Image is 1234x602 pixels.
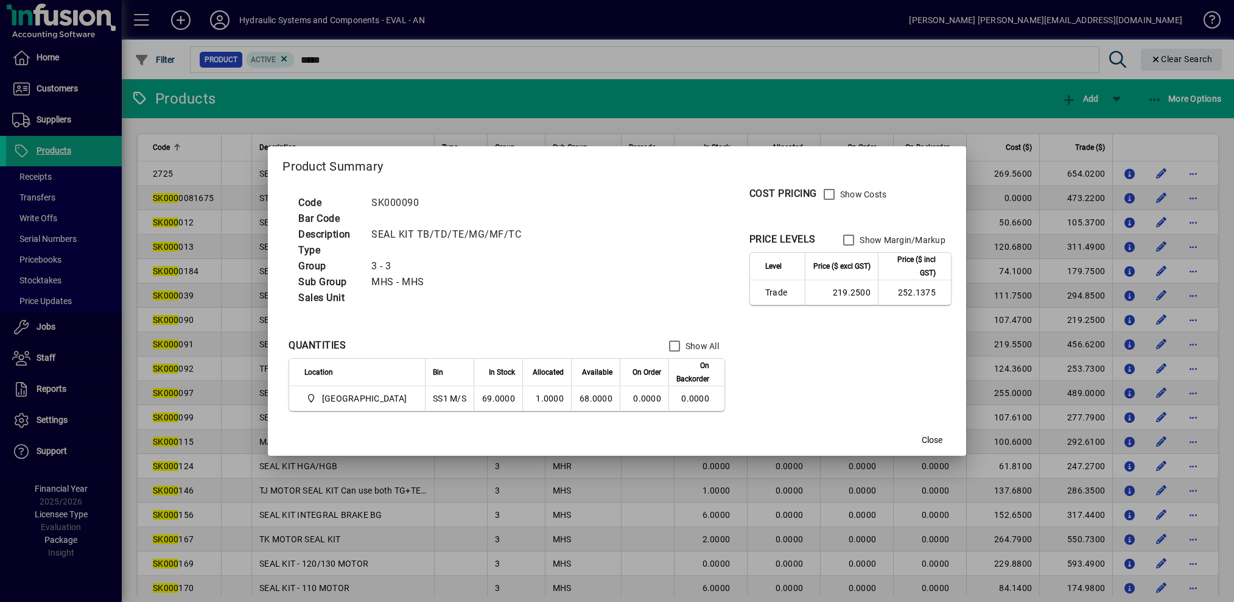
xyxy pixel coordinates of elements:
td: Code [292,195,365,211]
span: Location [304,366,333,379]
td: 69.0000 [474,386,522,411]
td: SEAL KIT TB/TD/TE/MG/MF/TC [365,227,536,243]
h2: Product Summary [268,146,966,182]
span: On Order [633,366,661,379]
td: SK000090 [365,195,536,211]
span: On Backorder [676,359,709,386]
td: 3 - 3 [365,258,536,274]
td: 68.0000 [571,386,620,411]
span: Available [582,366,612,379]
span: In Stock [489,366,515,379]
td: Sub Group [292,274,365,290]
td: Sales Unit [292,290,365,306]
span: Allocated [533,366,564,379]
label: Show All [683,340,719,352]
td: Group [292,258,365,274]
td: MHS - MHS [365,274,536,290]
label: Show Costs [838,188,887,200]
button: Close [913,429,952,451]
div: PRICE LEVELS [749,232,816,247]
span: [GEOGRAPHIC_DATA] [322,392,407,405]
div: QUANTITIES [289,338,346,353]
span: Trade [765,286,798,299]
div: COST PRICING [749,186,817,201]
td: 1.0000 [522,386,571,411]
span: Bin [433,366,443,379]
td: Bar Code [292,211,365,227]
td: 0.0000 [668,386,724,411]
span: Price ($ incl GST) [886,253,936,280]
span: Level [765,260,782,273]
span: Close [922,434,942,447]
td: 252.1375 [878,280,951,305]
td: Description [292,227,365,243]
span: Price ($ excl GST) [813,260,871,273]
td: 219.2500 [805,280,878,305]
label: Show Margin/Markup [857,234,945,246]
td: SS1 M/S [425,386,474,411]
span: Christchurch [304,391,412,406]
td: Type [292,243,365,258]
span: 0.0000 [633,394,661,403]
